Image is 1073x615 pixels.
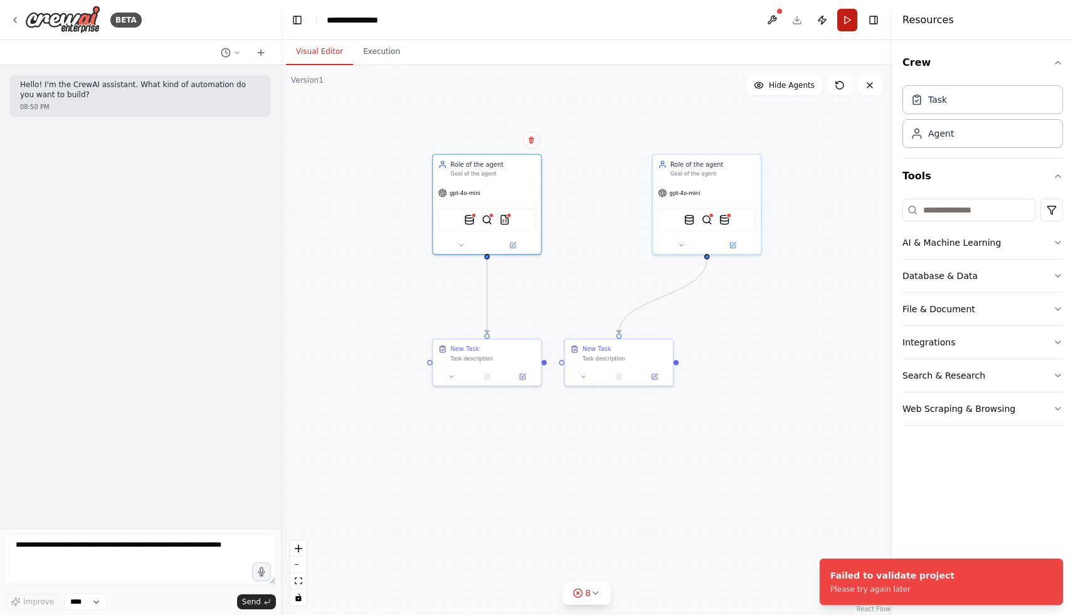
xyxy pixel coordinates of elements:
[902,392,1063,425] button: Web Scraping & Browsing
[523,132,539,148] button: Delete node
[482,214,492,225] img: QdrantVectorSearchTool
[830,569,954,582] div: Failed to validate project
[928,127,954,140] div: Agent
[499,214,510,225] img: CSVSearchTool
[902,359,1063,392] button: Search & Research
[600,372,637,382] button: No output available
[670,160,756,169] div: Role of the agent
[769,80,815,90] span: Hide Agents
[902,226,1063,259] button: AI & Machine Learning
[290,540,307,557] button: zoom in
[25,6,100,34] img: Logo
[20,80,261,100] p: Hello! I'm the CrewAI assistant. What kind of automation do you want to build?
[286,39,353,65] button: Visual Editor
[563,582,611,605] button: 8
[702,214,712,225] img: QdrantVectorSearchTool
[450,355,536,362] div: Task description
[902,13,954,28] h4: Resources
[902,45,1063,80] button: Crew
[20,102,261,112] div: 08:50 PM
[288,11,306,29] button: Hide left sidebar
[719,214,730,225] img: WeaviateVectorSearchTool
[615,260,711,334] g: Edge from 84f553ff-f453-493b-9d66-eb0bc2e12cdc to 5060bc97-7a21-4512-adc7-ff57b48bdf4c
[216,45,246,60] button: Switch to previous chat
[237,594,276,609] button: Send
[746,75,822,95] button: Hide Agents
[670,189,700,196] span: gpt-4o-mini
[432,339,542,386] div: New TaskTask description
[483,260,492,334] g: Edge from 7abeb226-206b-435a-af63-ba555b74146e to 85ba23dd-dc48-455b-83f5-aeb8ee4aad7d
[670,171,756,177] div: Goal of the agent
[928,93,947,106] div: Task
[639,372,669,382] button: Open in side panel
[290,573,307,589] button: fit view
[830,584,954,594] div: Please try again later
[290,589,307,606] button: toggle interactivity
[488,240,537,251] button: Open in side panel
[291,75,324,85] div: Version 1
[110,13,142,28] div: BETA
[450,171,536,177] div: Goal of the agent
[327,14,391,26] nav: breadcrumb
[585,587,591,599] span: 8
[902,194,1063,436] div: Tools
[507,372,537,382] button: Open in side panel
[5,594,60,610] button: Improve
[432,154,542,255] div: Role of the agentGoal of the agentgpt-4o-miniWeaviateVectorSearchToolQdrantVectorSearchToolCSVSea...
[242,597,261,607] span: Send
[902,159,1063,194] button: Tools
[353,39,410,65] button: Execution
[902,326,1063,359] button: Integrations
[708,240,758,251] button: Open in side panel
[290,540,307,606] div: React Flow controls
[450,345,479,354] div: New Task
[865,11,882,29] button: Hide right sidebar
[290,557,307,573] button: zoom out
[252,562,271,581] button: Click to speak your automation idea
[450,160,536,169] div: Role of the agent
[23,597,54,607] span: Improve
[450,189,480,196] span: gpt-4o-mini
[583,355,668,362] div: Task description
[583,345,611,354] div: New Task
[902,293,1063,325] button: File & Document
[902,80,1063,158] div: Crew
[464,214,475,225] img: WeaviateVectorSearchTool
[468,372,505,382] button: No output available
[251,45,271,60] button: Start a new chat
[652,154,762,255] div: Role of the agentGoal of the agentgpt-4o-miniCouchbaseFTSVectorSearchToolQdrantVectorSearchToolWe...
[564,339,674,386] div: New TaskTask description
[684,214,695,225] img: CouchbaseFTSVectorSearchTool
[902,260,1063,292] button: Database & Data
